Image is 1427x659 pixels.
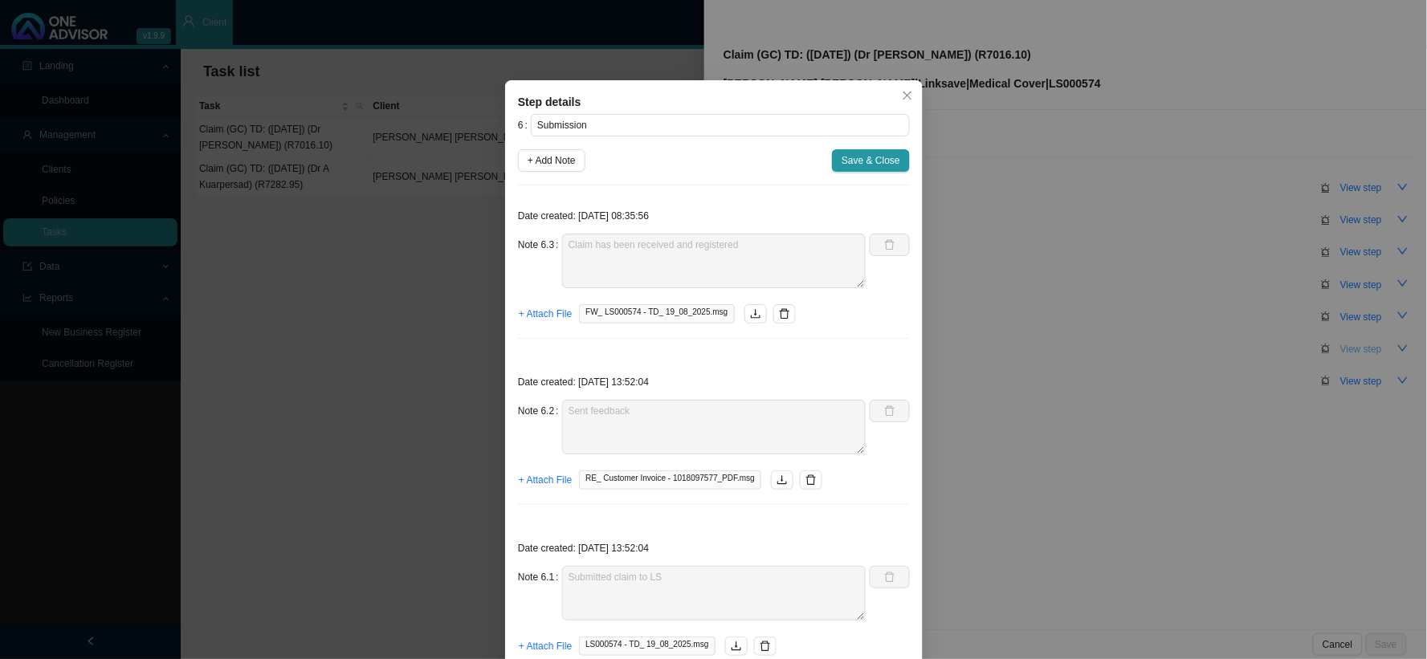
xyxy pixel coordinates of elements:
[561,234,865,288] textarea: Claim has been received and registered
[519,638,572,654] span: + Attach File
[759,641,770,652] span: delete
[518,400,562,422] label: Note 6.2
[749,308,760,319] span: download
[579,637,715,656] span: LS000574 - TD_ 19_08_2025.msg
[518,469,573,491] button: + Attach File
[518,374,910,390] p: Date created: [DATE] 13:52:04
[518,540,910,556] p: Date created: [DATE] 13:52:04
[832,149,910,172] button: Save & Close
[518,114,531,136] label: 6
[730,641,741,652] span: download
[561,400,865,454] textarea: Sent feedback
[778,308,789,319] span: delete
[518,208,910,224] p: Date created: [DATE] 08:35:56
[518,93,910,111] div: Step details
[902,90,913,101] span: close
[579,304,734,323] span: FW_ LS000574 - TD_ 19_08_2025.msg
[896,84,919,107] button: Close
[518,234,562,256] label: Note 6.3
[842,153,900,169] span: Save & Close
[519,472,572,488] span: + Attach File
[518,303,573,325] button: + Attach File
[519,306,572,322] span: + Attach File
[518,149,585,172] button: + Add Note
[518,635,573,657] button: + Attach File
[528,153,576,169] span: + Add Note
[561,566,865,620] textarea: Submitted claim to LS
[518,566,562,588] label: Note 6.1
[579,470,761,490] span: RE_ Customer Invoice - 1018097577_PDF.msg
[805,474,817,486] span: delete
[777,474,788,486] span: download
